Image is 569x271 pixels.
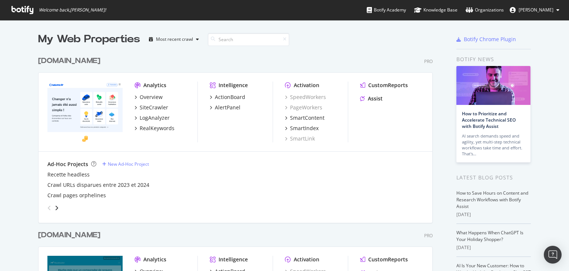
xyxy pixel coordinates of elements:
a: CustomReports [360,82,408,89]
a: New Ad-Hoc Project [102,161,149,167]
a: Assist [360,95,383,102]
a: Botify Chrome Plugin [456,36,516,43]
a: How to Prioritize and Accelerate Technical SEO with Botify Assist [462,110,516,129]
div: [DATE] [456,244,531,251]
a: Overview [134,93,163,101]
div: Analytics [143,256,166,263]
div: Assist [368,95,383,102]
div: AI search demands speed and agility, yet multi-step technical workflows take time and effort. Tha... [462,133,525,157]
div: Analytics [143,82,166,89]
div: SmartIndex [290,125,319,132]
a: SpeedWorkers [285,93,326,101]
a: [DOMAIN_NAME] [38,56,103,66]
div: Botify Chrome Plugin [464,36,516,43]
div: Most recent crawl [156,37,193,42]
div: [DOMAIN_NAME] [38,230,100,241]
div: SiteCrawler [140,104,168,111]
div: SmartContent [290,114,325,122]
div: Intelligence [219,82,248,89]
div: Botify Academy [367,6,406,14]
img: How to Prioritize and Accelerate Technical SEO with Botify Assist [456,66,530,105]
a: CustomReports [360,256,408,263]
div: CustomReports [368,82,408,89]
div: Botify news [456,55,531,63]
div: AlertPanel [215,104,240,111]
a: Crawl URLs disparues entre 2023 et 2024 [47,181,149,189]
a: What Happens When ChatGPT Is Your Holiday Shopper? [456,229,523,242]
a: [DOMAIN_NAME] [38,230,103,241]
div: ActionBoard [215,93,245,101]
div: [DOMAIN_NAME] [38,56,100,66]
span: Welcome back, [PERSON_NAME] ! [39,7,106,13]
div: Latest Blog Posts [456,173,531,182]
div: Intelligence [219,256,248,263]
a: SmartLink [285,135,315,142]
a: ActionBoard [210,93,245,101]
img: lelynx.fr [47,82,123,142]
a: AlertPanel [210,104,240,111]
div: RealKeywords [140,125,174,132]
div: Organizations [466,6,504,14]
div: Knowledge Base [414,6,457,14]
span: Gianluca Mileo [519,7,553,13]
button: Most recent crawl [146,33,202,45]
a: PageWorkers [285,104,322,111]
div: LogAnalyzer [140,114,170,122]
div: Open Intercom Messenger [544,246,562,264]
div: angle-left [44,202,54,214]
button: [PERSON_NAME] [504,4,565,16]
div: CustomReports [368,256,408,263]
a: LogAnalyzer [134,114,170,122]
a: SmartIndex [285,125,319,132]
a: RealKeywords [134,125,174,132]
div: Pro [424,58,433,65]
div: New Ad-Hoc Project [108,161,149,167]
a: SiteCrawler [134,104,168,111]
a: How to Save Hours on Content and Research Workflows with Botify Assist [456,190,528,209]
div: Activation [294,256,319,263]
a: Crawl pages orphelines [47,192,106,199]
div: angle-right [54,204,59,212]
div: Pro [424,232,433,239]
input: Search [208,33,289,46]
div: Overview [140,93,163,101]
div: [DATE] [456,211,531,218]
div: Ad-Hoc Projects [47,161,88,168]
div: My Web Properties [38,32,140,47]
div: Activation [294,82,319,89]
a: Recette headless [47,171,90,178]
a: SmartContent [285,114,325,122]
